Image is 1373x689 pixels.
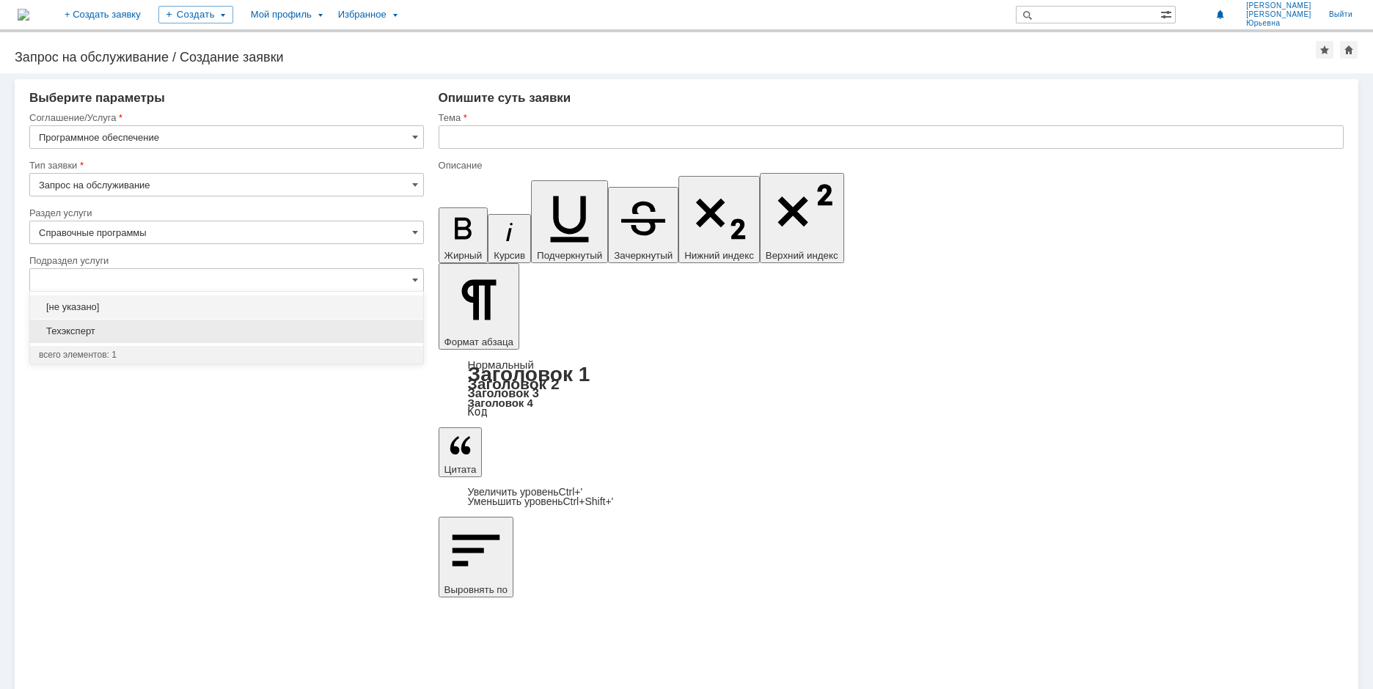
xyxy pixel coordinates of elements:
[468,363,590,386] a: Заголовок 1
[439,487,1344,506] div: Цитата
[439,161,1341,170] div: Описание
[766,250,838,261] span: Верхний индекс
[608,187,678,263] button: Зачеркнутый
[468,375,560,392] a: Заголовок 2
[1316,41,1333,59] div: Добавить в избранное
[444,336,513,347] span: Формат абзаца
[1246,10,1311,19] span: [PERSON_NAME]
[39,349,414,361] div: всего элементов: 1
[468,386,539,399] a: Заголовок 3
[468,358,534,371] a: Нормальный
[760,173,844,263] button: Верхний индекс
[537,250,602,261] span: Подчеркнутый
[29,208,421,218] div: Раздел услуги
[439,517,513,597] button: Выровнять по
[29,256,421,265] div: Подраздел услуги
[494,250,525,261] span: Курсив
[439,207,488,263] button: Жирный
[1160,7,1175,21] span: Расширенный поиск
[39,325,414,337] span: Техэксперт
[468,495,614,507] a: Decrease
[1340,41,1358,59] div: Сделать домашней страницей
[468,397,533,409] a: Заголовок 4
[158,6,233,23] div: Создать
[29,91,165,105] span: Выберите параметры
[468,405,488,419] a: Код
[29,161,421,170] div: Тип заявки
[15,50,1316,65] div: Запрос на обслуживание / Создание заявки
[678,176,760,263] button: Нижний индекс
[488,214,531,263] button: Курсив
[439,427,483,477] button: Цитата
[684,250,754,261] span: Нижний индекс
[439,360,1344,417] div: Формат абзаца
[1246,1,1311,10] span: [PERSON_NAME]
[563,495,613,507] span: Ctrl+Shift+'
[18,9,29,21] img: logo
[439,263,519,350] button: Формат абзаца
[439,113,1341,122] div: Тема
[444,464,477,475] span: Цитата
[468,486,583,498] a: Increase
[18,9,29,21] a: Перейти на домашнюю страницу
[439,91,571,105] span: Опишите суть заявки
[559,486,583,498] span: Ctrl+'
[444,584,508,595] span: Выровнять по
[29,113,421,122] div: Соглашение/Услуга
[444,250,483,261] span: Жирный
[39,301,414,313] span: [не указано]
[531,180,608,263] button: Подчеркнутый
[614,250,673,261] span: Зачеркнутый
[1246,19,1311,28] span: Юрьевна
